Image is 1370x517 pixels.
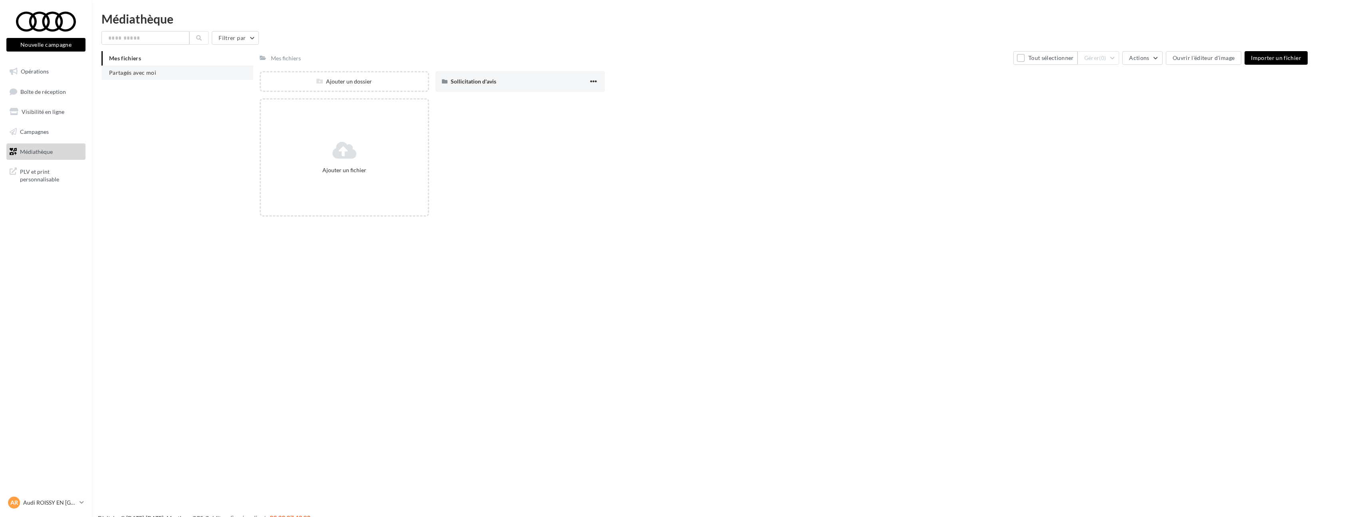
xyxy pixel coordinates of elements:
[6,38,86,52] button: Nouvelle campagne
[109,69,156,76] span: Partagés avec moi
[20,166,82,183] span: PLV et print personnalisable
[1166,51,1241,65] button: Ouvrir l'éditeur d'image
[451,78,496,85] span: Sollicitation d'avis
[5,163,87,187] a: PLV et print personnalisable
[5,63,87,80] a: Opérations
[271,54,301,62] div: Mes fichiers
[20,128,49,135] span: Campagnes
[20,88,66,95] span: Boîte de réception
[5,103,87,120] a: Visibilité en ligne
[1129,54,1149,61] span: Actions
[22,108,64,115] span: Visibilité en ligne
[1099,55,1106,61] span: (0)
[1122,51,1162,65] button: Actions
[5,83,87,100] a: Boîte de réception
[1251,54,1301,61] span: Importer un fichier
[212,31,259,45] button: Filtrer par
[264,166,425,174] div: Ajouter un fichier
[5,123,87,140] a: Campagnes
[261,78,428,86] div: Ajouter un dossier
[101,13,1360,25] div: Médiathèque
[1078,51,1119,65] button: Gérer(0)
[109,55,141,62] span: Mes fichiers
[20,148,53,155] span: Médiathèque
[23,499,76,507] p: Audi ROISSY EN [GEOGRAPHIC_DATA]
[5,143,87,160] a: Médiathèque
[1013,51,1077,65] button: Tout sélectionner
[1245,51,1308,65] button: Importer un fichier
[10,499,18,507] span: AR
[21,68,49,75] span: Opérations
[6,495,86,510] a: AR Audi ROISSY EN [GEOGRAPHIC_DATA]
